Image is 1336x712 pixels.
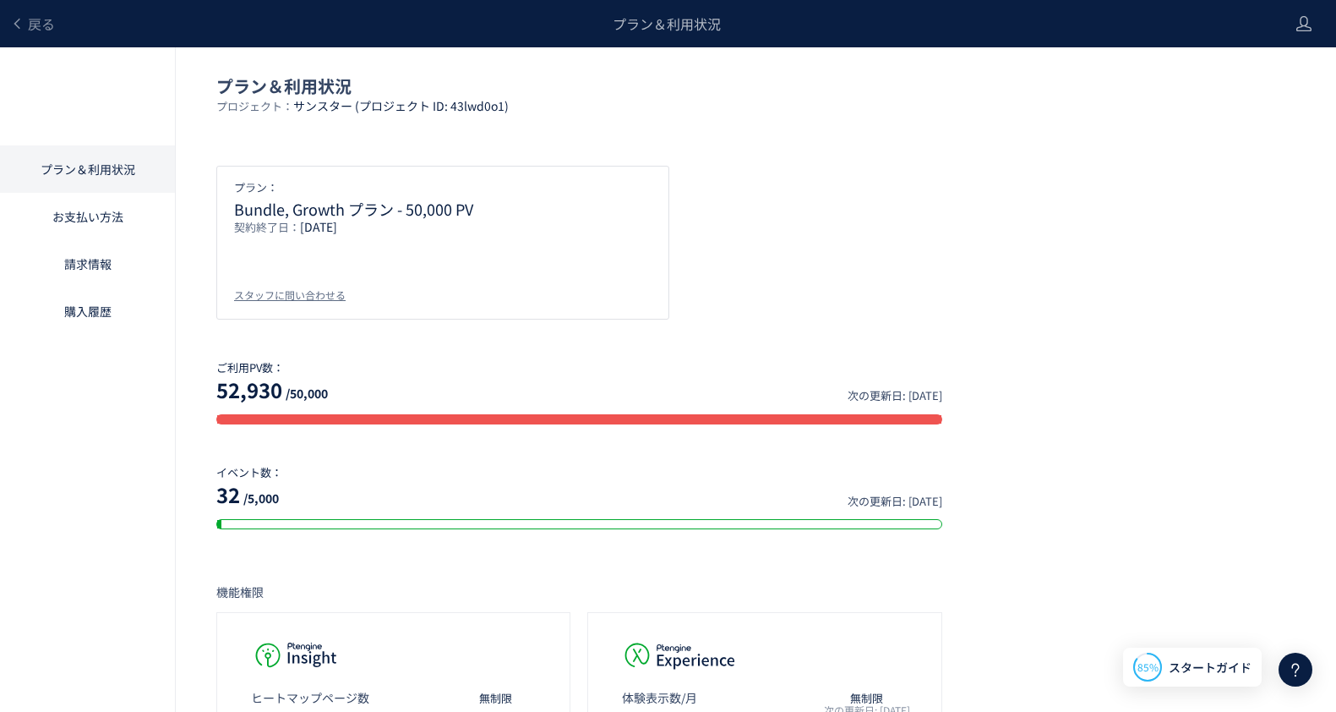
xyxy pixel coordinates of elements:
[234,218,652,246] p: 契約終了日：
[216,375,282,404] span: 52,930
[479,690,512,706] span: 無制限
[234,288,346,302] div: スタッフに問い合わせる
[286,385,328,402] span: /50,000
[622,689,697,706] span: 体験表示数/月
[216,74,1295,97] p: プラン＆利用状況
[300,218,337,235] span: [DATE]
[234,200,652,217] p: Bundle, Growth プラン - 50,000 PV
[234,180,652,195] p: プラン：
[293,97,509,114] span: サンスター (プロジェクト ID: 43lwd0o1)
[850,690,883,706] span: 無制限
[216,479,240,509] span: 32
[1169,659,1251,676] span: スタートガイド
[216,583,1295,600] p: 機能権限
[216,97,1295,125] p: プロジェクト：
[848,494,942,510] span: 次の更新日: [DATE]
[243,490,279,507] span: /5,000
[28,14,55,34] span: 戻る
[216,465,942,480] p: イベント数：
[216,360,942,375] p: ご利用PV数：
[848,388,942,404] span: 次の更新日: [DATE]
[1137,660,1159,674] span: 85%
[251,689,369,706] span: ヒートマップページ数​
